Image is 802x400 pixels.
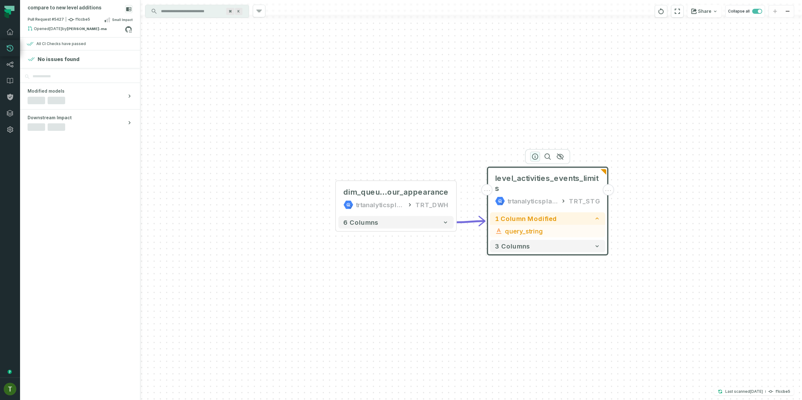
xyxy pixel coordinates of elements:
[112,17,133,22] span: Small Impact
[482,184,493,195] div: loading
[356,200,404,210] div: trtanalyticsplatform
[605,187,612,192] span: ...
[28,88,65,94] span: Modified models
[387,187,449,197] span: our_appearance
[602,184,614,195] div: loading
[28,5,102,11] div: compare to new level additions
[28,26,125,33] div: Opened by
[415,200,449,210] div: TRT_DWH
[750,389,763,394] relative-time: Oct 11, 2025, 9:33 AM GMT+3
[456,221,485,222] g: Edge from a6f17fc7bb0580904e13b7a7700c8a3a to 9f343462298499221459185b18140bba
[36,41,86,46] div: All CI Checks have passed
[343,187,387,197] span: dim_queue_insertion_h
[508,196,558,206] div: trtanalyticsplatform
[226,8,234,15] span: Press ⌘ + K to focus the search bar
[505,226,600,236] span: query_string
[7,369,13,375] div: Tooltip anchor
[343,218,378,226] span: 6 columns
[38,55,80,63] h4: No issues found
[495,227,503,235] span: string
[687,5,721,18] button: Share
[67,27,107,31] strong: paz-nakash-ma
[776,390,790,393] h4: f1ccbe5
[714,388,794,395] button: Last scanned[DATE] 9:33:21 AMf1ccbe5
[4,383,16,395] img: avatar of Tomer Galun
[781,5,794,18] button: zoom out
[28,17,90,23] span: Pull Request #5427 f1ccbe5
[725,5,765,18] button: Collapse all
[495,242,530,250] span: 3 columns
[20,110,140,136] button: Downstream Impact
[20,83,140,109] button: Modified models
[28,115,72,121] span: Downstream Impact
[495,173,600,193] span: level_activities_events_limits
[490,225,605,237] button: query_string
[495,215,557,222] span: 1 column modified
[124,25,133,33] a: View on github
[484,187,491,192] span: ...
[49,26,62,31] relative-time: Sep 29, 2025, 1:55 PM GMT+3
[725,388,763,395] p: Last scanned
[235,8,242,15] span: Press ⌘ + K to focus the search bar
[343,187,449,197] div: dim_queue_insertion_hour_appearance
[569,196,600,206] div: TRT_STG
